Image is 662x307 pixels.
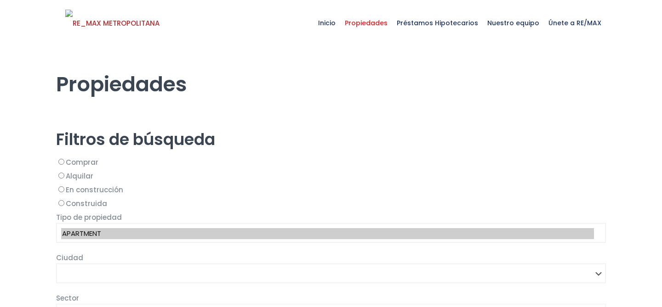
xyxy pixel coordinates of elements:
span: Únete a RE/MAX [544,9,606,37]
label: En construcción [56,184,606,195]
span: Tipo de propiedad [56,212,122,222]
input: En construcción [58,186,64,192]
option: HOUSE [61,239,594,250]
span: Nuestro equipo [483,9,544,37]
h2: Filtros de búsqueda [56,129,606,150]
span: Sector [56,293,79,303]
option: APARTMENT [61,228,594,239]
input: Construida [58,200,64,206]
input: Comprar [58,159,64,165]
span: Ciudad [56,253,83,262]
img: RE_MAX METROPOLITANA [65,10,160,37]
label: Alquilar [56,170,606,182]
label: Comprar [56,156,606,168]
span: Préstamos Hipotecarios [392,9,483,37]
h1: Propiedades [56,46,606,97]
input: Alquilar [58,173,64,179]
label: Construida [56,198,606,209]
span: Inicio [314,9,340,37]
span: Propiedades [340,9,392,37]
